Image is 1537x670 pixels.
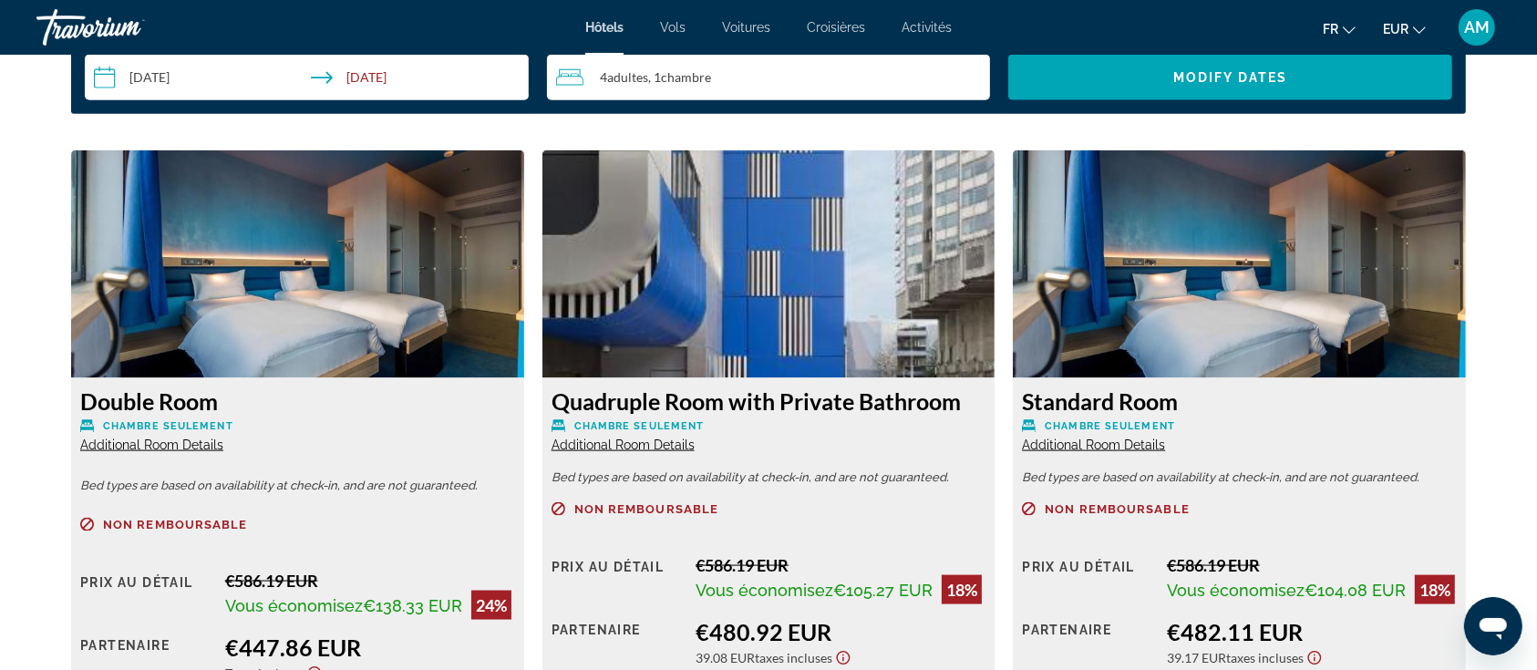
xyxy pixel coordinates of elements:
span: , 1 [648,70,711,85]
h3: Quadruple Room with Private Bathroom [552,387,986,415]
span: Modify Dates [1173,70,1287,85]
div: Prix au détail [1022,555,1153,604]
div: 24% [471,591,511,620]
img: Double Room [71,150,524,378]
div: €586.19 EUR [1167,555,1457,575]
a: Travorium [36,4,219,51]
span: AM [1464,18,1490,36]
span: Non remboursable [1045,503,1190,515]
span: Chambre [661,69,711,85]
span: Chambre seulement [574,420,705,432]
div: €586.19 EUR [696,555,985,575]
a: Croisières [807,20,865,35]
button: Change language [1323,15,1356,42]
p: Bed types are based on availability at check-in, and are not guaranteed. [1022,471,1457,484]
button: Show Taxes and Fees disclaimer [1304,645,1326,666]
span: Taxes incluses [755,650,832,665]
div: €482.11 EUR [1167,618,1457,645]
span: Additional Room Details [552,438,695,452]
div: €586.19 EUR [225,571,515,591]
iframe: Bouton de lancement de la fenêtre de messagerie, conversation en cours [1464,597,1522,655]
img: Quadruple Room with Private Bathroom [542,150,995,378]
div: €447.86 EUR [225,634,515,661]
span: Non remboursable [574,503,719,515]
span: Adultes [607,69,648,85]
button: User Menu [1453,8,1501,46]
a: Voitures [722,20,770,35]
span: Additional Room Details [1022,438,1165,452]
span: fr [1323,22,1338,36]
div: 18% [1415,575,1455,604]
span: Non remboursable [103,519,248,531]
div: Prix au détail [552,555,683,604]
img: Standard Room [1013,150,1466,378]
h3: Double Room [80,387,515,415]
span: Additional Room Details [80,438,223,452]
a: Vols [660,20,686,35]
div: Search widget [85,55,1452,100]
a: Hôtels [585,20,624,35]
span: €105.27 EUR [833,581,933,600]
span: 39.08 EUR [696,650,755,665]
span: Taxes incluses [1226,650,1304,665]
span: €104.08 EUR [1305,581,1406,600]
div: Prix au détail [80,571,211,620]
p: Bed types are based on availability at check-in, and are not guaranteed. [80,479,515,492]
div: 18% [942,575,982,604]
span: €138.33 EUR [363,596,462,615]
span: Chambre seulement [1045,420,1175,432]
button: Show Taxes and Fees disclaimer [832,645,854,666]
span: 4 [600,70,648,85]
span: Vous économisez [1167,581,1305,600]
button: Modify Dates [1008,55,1452,100]
span: Chambre seulement [103,420,233,432]
span: EUR [1383,22,1408,36]
a: Activités [902,20,952,35]
h3: Standard Room [1022,387,1457,415]
button: Change currency [1383,15,1426,42]
span: Vous économisez [696,581,833,600]
p: Bed types are based on availability at check-in, and are not guaranteed. [552,471,986,484]
button: Travelers: 4 adults, 0 children [547,55,991,100]
div: €480.92 EUR [696,618,985,645]
button: Select check in and out date [85,55,529,100]
span: Vous économisez [225,596,363,615]
span: 39.17 EUR [1167,650,1226,665]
